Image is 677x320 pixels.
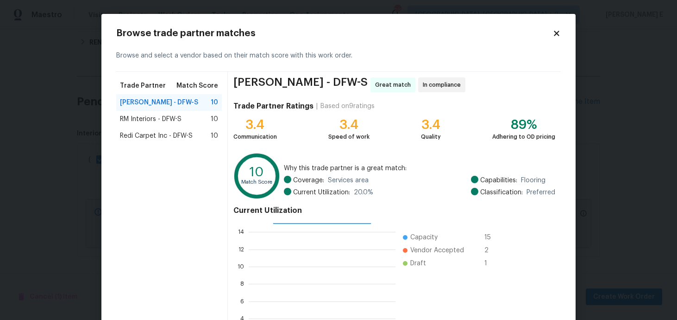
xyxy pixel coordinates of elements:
span: Flooring [521,176,545,185]
text: Match Score [241,179,272,185]
text: 10 [250,166,264,179]
span: Current Utilization: [293,188,350,197]
span: Match Score [176,81,218,90]
span: Trade Partner [120,81,166,90]
span: 10 [211,131,218,141]
span: [PERSON_NAME] - DFW-S [233,77,368,92]
div: 3.4 [421,120,441,129]
span: 15 [484,233,499,242]
div: Communication [233,132,277,141]
span: 1 [484,259,499,268]
span: 2 [484,246,499,255]
div: Quality [421,132,441,141]
span: Why this trade partner is a great match: [284,164,555,173]
span: Services area [328,176,369,185]
span: Draft [410,259,426,268]
div: 89% [492,120,555,129]
div: Adhering to OD pricing [492,132,555,141]
span: RM Interiors - DFW-S [120,115,182,124]
span: Capacity [410,233,438,242]
span: Coverage: [293,176,324,185]
span: Capabilities: [480,176,517,185]
text: 12 [238,247,244,252]
h4: Current Utilization [233,206,555,215]
text: 14 [238,229,244,235]
span: In compliance [423,80,464,90]
h2: Browse trade partner matches [116,29,552,38]
div: 3.4 [328,120,370,129]
div: 3.4 [233,120,277,129]
span: [PERSON_NAME] - DFW-S [120,98,198,107]
span: Classification: [480,188,523,197]
span: 10 [211,98,218,107]
span: Preferred [527,188,555,197]
span: Vendor Accepted [410,246,464,255]
span: 20.0 % [354,188,373,197]
text: 6 [240,299,244,304]
span: Redi Carpet Inc - DFW-S [120,131,193,141]
h4: Trade Partner Ratings [233,102,313,111]
span: 10 [211,115,218,124]
div: Browse and select a vendor based on their match score with this work order. [116,40,561,72]
div: | [313,102,320,111]
text: 10 [238,264,244,269]
text: 8 [240,281,244,287]
div: Based on 9 ratings [320,102,375,111]
span: Great match [375,80,414,90]
div: Speed of work [328,132,370,141]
